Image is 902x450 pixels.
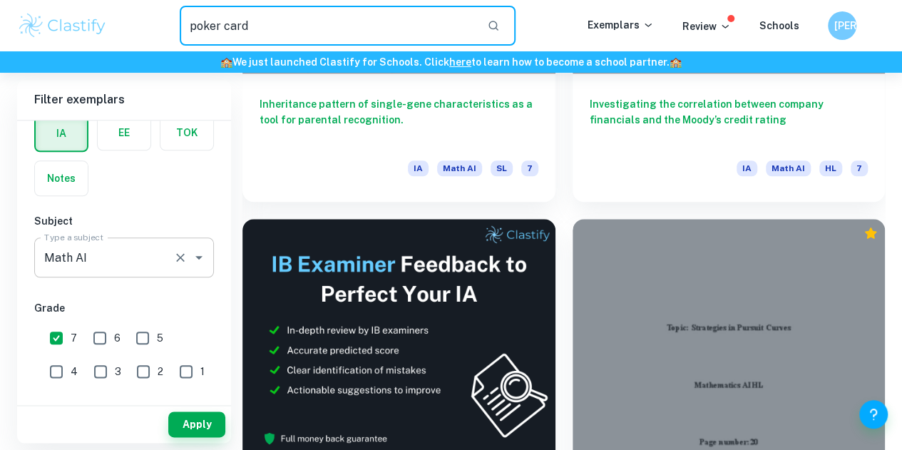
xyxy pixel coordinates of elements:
h6: Inheritance pattern of single-gene characteristics as a tool for parental recognition. [260,96,538,143]
label: Type a subject [44,231,103,243]
h6: Subject [34,213,214,229]
button: TOK [160,116,213,150]
button: Notes [35,161,88,195]
div: Premium [863,226,878,240]
h6: Investigating the correlation between company financials and the Moody’s credit rating [590,96,868,143]
span: 6 [114,330,121,346]
span: 1 [200,364,205,379]
span: IA [737,160,757,176]
h6: Filter exemplars [17,80,231,120]
span: IA [408,160,429,176]
span: 4 [71,364,78,379]
button: [PERSON_NAME] [828,11,856,40]
span: HL [819,160,842,176]
span: 2 [158,364,163,379]
button: Apply [168,411,225,437]
span: 3 [115,364,121,379]
span: 🏫 [220,56,232,68]
h6: Grade [34,300,214,316]
p: Exemplars [588,17,654,33]
h6: We just launched Clastify for Schools. Click to learn how to become a school partner. [3,54,899,70]
span: Math AI [766,160,811,176]
button: Clear [170,247,190,267]
button: EE [98,116,150,150]
span: Math AI [437,160,482,176]
span: 5 [157,330,163,346]
a: here [449,56,471,68]
input: Search for any exemplars... [180,6,476,46]
button: IA [36,116,87,150]
button: Open [189,247,209,267]
p: Review [682,19,731,34]
span: SL [491,160,513,176]
span: 7 [521,160,538,176]
h6: [PERSON_NAME] [834,18,851,34]
img: Clastify logo [17,11,108,40]
span: 7 [71,330,77,346]
a: Schools [759,20,799,31]
button: Help and Feedback [859,400,888,429]
span: 🏫 [670,56,682,68]
span: 7 [851,160,868,176]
